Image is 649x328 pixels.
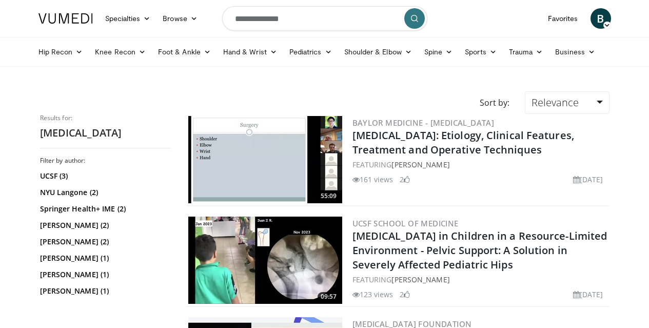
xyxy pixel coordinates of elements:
[418,42,459,62] a: Spine
[40,114,171,122] p: Results for:
[391,160,449,169] a: [PERSON_NAME]
[283,42,338,62] a: Pediatrics
[40,237,168,247] a: [PERSON_NAME] (2)
[318,191,340,201] span: 55:09
[459,42,503,62] a: Sports
[38,13,93,24] img: VuMedi Logo
[352,289,394,300] li: 123 views
[591,8,611,29] a: B
[222,6,427,31] input: Search topics, interventions
[352,174,394,185] li: 161 views
[338,42,418,62] a: Shoulder & Elbow
[503,42,549,62] a: Trauma
[188,217,342,304] a: 09:57
[40,286,168,296] a: [PERSON_NAME] (1)
[573,289,603,300] li: [DATE]
[40,171,168,181] a: UCSF (3)
[542,8,584,29] a: Favorites
[40,126,171,140] h2: [MEDICAL_DATA]
[352,159,607,170] div: FEATURING
[40,187,168,198] a: NYU Langone (2)
[40,269,168,280] a: [PERSON_NAME] (1)
[188,116,342,203] img: 33f5d529-c7c8-4a15-8b25-23ab2d783278.300x170_q85_crop-smart_upscale.jpg
[32,42,89,62] a: Hip Recon
[549,42,601,62] a: Business
[156,8,204,29] a: Browse
[573,174,603,185] li: [DATE]
[472,91,517,114] div: Sort by:
[152,42,217,62] a: Foot & Ankle
[352,218,459,228] a: UCSF School of Medicine
[99,8,157,29] a: Specialties
[400,289,410,300] li: 2
[352,229,607,272] a: [MEDICAL_DATA] in Children in a Resource-Limited Environment - Pelvic Support: A Solution in Seve...
[40,204,168,214] a: Springer Health+ IME (2)
[188,116,342,203] a: 55:09
[352,128,574,157] a: [MEDICAL_DATA]: Etiology, Clinical Features, Treatment and Operative Techniques
[89,42,152,62] a: Knee Recon
[40,157,171,165] h3: Filter by author:
[391,275,449,284] a: [PERSON_NAME]
[217,42,283,62] a: Hand & Wrist
[352,274,607,285] div: FEATURING
[40,302,168,313] a: [PERSON_NAME] (1)
[40,220,168,230] a: [PERSON_NAME] (2)
[352,118,495,128] a: Baylor Medicine - [MEDICAL_DATA]
[400,174,410,185] li: 2
[40,253,168,263] a: [PERSON_NAME] (1)
[532,95,579,109] span: Relevance
[318,292,340,301] span: 09:57
[525,91,609,114] a: Relevance
[188,217,342,304] img: a1f54c97-c86d-4972-8dc2-55d0071c594e.300x170_q85_crop-smart_upscale.jpg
